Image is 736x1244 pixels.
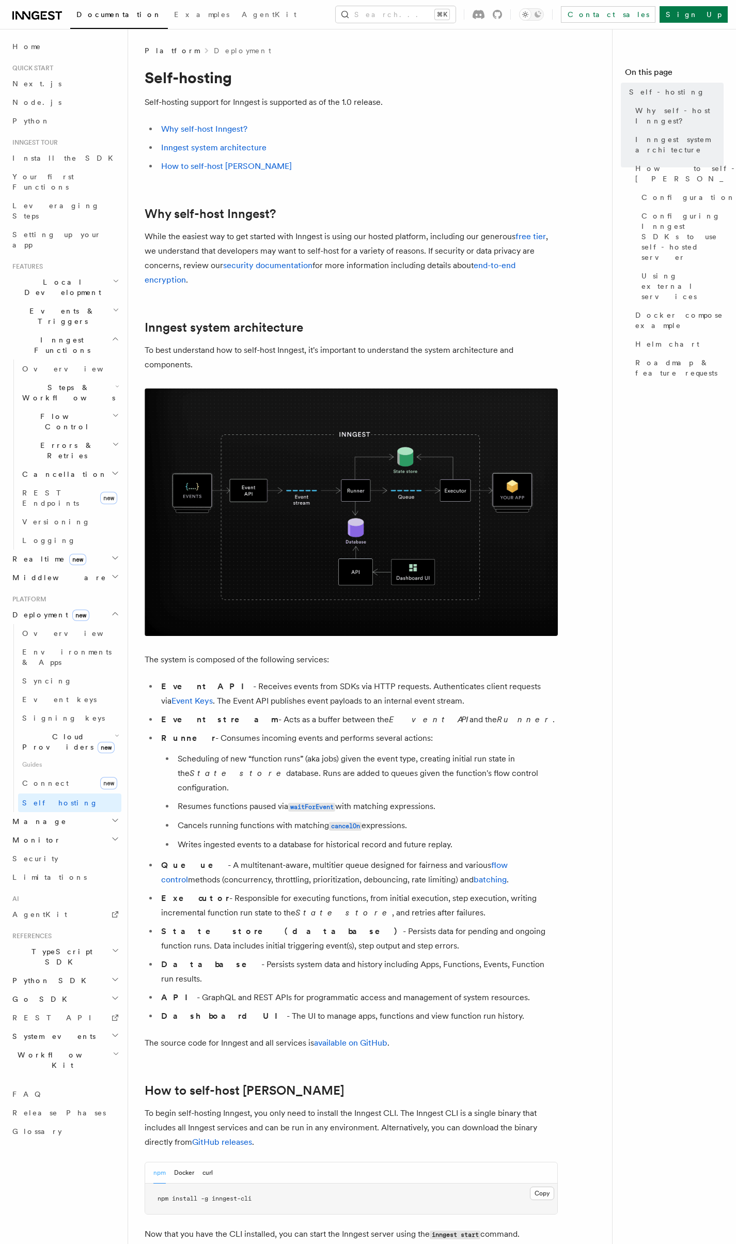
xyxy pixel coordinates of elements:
p: To begin self-hosting Inngest, you only need to install the Inngest CLI. The Inngest CLI is a sin... [145,1106,558,1149]
a: AgentKit [236,3,303,28]
span: AI [8,895,19,903]
span: Home [12,41,41,52]
a: Helm chart [631,335,724,353]
a: Inngest system architecture [631,130,724,159]
span: Events & Triggers [8,306,113,326]
a: Node.js [8,93,121,112]
span: Examples [174,10,229,19]
span: Inngest tour [8,138,58,147]
span: Roadmap & feature requests [635,357,724,378]
button: Steps & Workflows [18,378,121,407]
a: Deployment [214,45,271,56]
span: Signing keys [22,714,105,722]
button: Docker [174,1162,194,1184]
span: Monitor [8,835,61,845]
a: Documentation [70,3,168,29]
span: TypeScript SDK [8,946,112,967]
li: Cancels running functions with matching expressions. [175,818,558,833]
button: Errors & Retries [18,436,121,465]
code: waitForEvent [288,803,335,812]
li: - Persists data for pending and ongoing function runs. Data includes initial triggering event(s),... [158,924,558,953]
em: State store [190,768,286,778]
a: security documentation [223,260,312,270]
span: Why self-host Inngest? [635,105,724,126]
span: Middleware [8,572,106,583]
a: REST Endpointsnew [18,484,121,512]
a: Signing keys [18,709,121,727]
a: Self-hosting [625,83,724,101]
button: Copy [530,1187,554,1200]
a: Setting up your app [8,225,121,254]
p: While the easiest way to get started with Inngest is using our hosted platform, including our gen... [145,229,558,287]
span: new [69,554,86,565]
span: Limitations [12,873,87,881]
span: Guides [18,756,121,773]
span: new [100,777,117,789]
span: Inngest system architecture [635,134,724,155]
li: - Consumes incoming events and performs several actions: [158,731,558,852]
li: - Persists system data and history including Apps, Functions, Events, Function run results. [158,957,558,986]
li: Scheduling of new “function runs” (aka jobs) given the event type, creating initial run state in ... [175,752,558,795]
span: Node.js [12,98,61,106]
a: AgentKit [8,905,121,924]
span: Documentation [76,10,162,19]
span: Platform [145,45,199,56]
a: Docker compose example [631,306,724,335]
p: The source code for Inngest and all services is . [145,1036,558,1050]
a: Versioning [18,512,121,531]
span: Security [12,854,58,863]
span: Python SDK [8,975,92,986]
li: Resumes functions paused via with matching expressions. [175,799,558,814]
a: Configuring Inngest SDKs to use self-hosted server [637,207,724,267]
button: Flow Control [18,407,121,436]
span: Go SDK [8,994,73,1004]
a: Examples [168,3,236,28]
span: Setting up your app [12,230,101,249]
img: Inngest system architecture diagram [145,388,558,636]
span: Connect [22,779,69,787]
a: Logging [18,531,121,550]
span: Overview [22,629,129,637]
strong: Queue [161,860,228,870]
span: Logging [22,536,76,545]
button: Cancellation [18,465,121,484]
p: Self-hosting support for Inngest is supported as of the 1.0 release. [145,95,558,110]
a: Python [8,112,121,130]
a: cancelOn [329,820,362,830]
span: npm install -g inngest-cli [158,1195,252,1202]
a: GitHub releases [192,1137,252,1147]
strong: Event API [161,681,253,691]
span: Deployment [8,610,89,620]
button: Python SDK [8,971,121,990]
button: Deploymentnew [8,605,121,624]
h1: Self-hosting [145,68,558,87]
span: Features [8,262,43,271]
em: Event API [389,714,469,724]
span: Errors & Retries [18,440,112,461]
span: System events [8,1031,96,1041]
a: Self hosting [18,794,121,812]
a: Why self-host Inngest? [145,207,276,221]
a: available on GitHub [314,1038,387,1048]
a: batching [474,875,507,884]
span: Versioning [22,518,90,526]
a: Syncing [18,672,121,690]
p: Now that you have the CLI installed, you can start the Inngest server using the command. [145,1227,558,1242]
span: Using external services [641,271,724,302]
a: Connectnew [18,773,121,794]
span: AgentKit [12,910,67,919]
a: How to self-host [PERSON_NAME] [145,1083,344,1098]
a: Security [8,849,121,868]
a: Roadmap & feature requests [631,353,724,382]
span: new [72,610,89,621]
span: Realtime [8,554,86,564]
li: Writes ingested events to a database for historical record and future replay. [175,837,558,852]
a: free tier [515,231,546,241]
a: Glossary [8,1122,121,1141]
span: Cloud Providers [18,732,115,752]
a: Install the SDK [8,149,121,167]
a: Next.js [8,74,121,93]
a: Contact sales [561,6,655,23]
span: Syncing [22,677,72,685]
button: Manage [8,812,121,831]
